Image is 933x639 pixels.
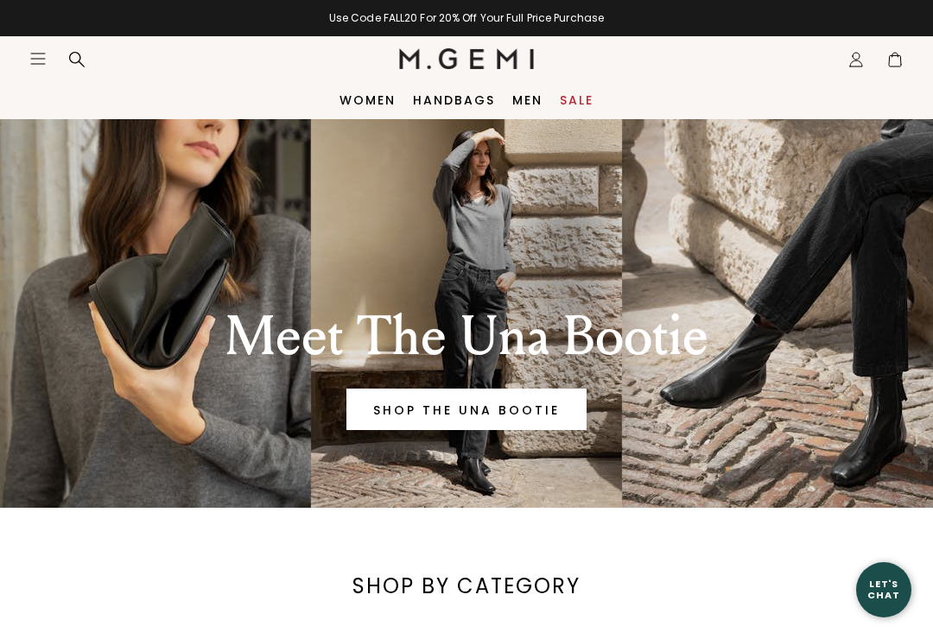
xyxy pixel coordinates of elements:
a: Women [340,93,396,107]
div: SHOP BY CATEGORY [350,573,583,600]
a: Sale [560,93,593,107]
div: Meet The Una Bootie [146,306,787,368]
a: Handbags [413,93,495,107]
a: Banner primary button [346,389,587,430]
button: Open site menu [29,50,47,67]
a: Men [512,93,543,107]
div: Let's Chat [856,579,911,600]
img: M.Gemi [399,48,535,69]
